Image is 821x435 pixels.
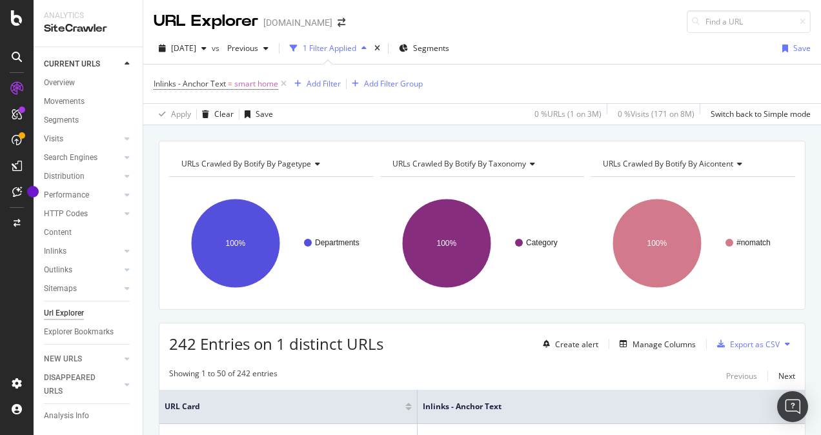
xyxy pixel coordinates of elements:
[44,188,121,202] a: Performance
[44,21,132,36] div: SiteCrawler
[726,370,757,381] div: Previous
[214,108,234,119] div: Clear
[712,334,780,354] button: Export as CSV
[154,38,212,59] button: [DATE]
[44,371,109,398] div: DISAPPEARED URLS
[392,158,526,169] span: URLs Crawled By Botify By taxonomy
[44,352,82,366] div: NEW URLS
[44,132,121,146] a: Visits
[603,158,733,169] span: URLs Crawled By Botify By aicontent
[222,38,274,59] button: Previous
[44,132,63,146] div: Visits
[222,43,258,54] span: Previous
[436,239,456,248] text: 100%
[44,151,121,165] a: Search Engines
[44,307,84,320] div: Url Explorer
[726,368,757,383] button: Previous
[618,108,694,119] div: 0 % Visits ( 171 on 8M )
[154,104,191,125] button: Apply
[44,114,79,127] div: Segments
[44,170,121,183] a: Distribution
[413,43,449,54] span: Segments
[171,108,191,119] div: Apply
[239,104,273,125] button: Save
[778,370,795,381] div: Next
[338,18,345,27] div: arrow-right-arrow-left
[169,333,383,354] span: 242 Entries on 1 distinct URLs
[169,368,278,383] div: Showing 1 to 50 of 242 entries
[44,76,75,90] div: Overview
[614,336,696,352] button: Manage Columns
[380,187,582,299] svg: A chart.
[44,282,121,296] a: Sitemaps
[44,226,72,239] div: Content
[303,43,356,54] div: 1 Filter Applied
[197,104,234,125] button: Clear
[44,263,121,277] a: Outlinks
[44,95,134,108] a: Movements
[647,239,667,248] text: 100%
[44,325,114,339] div: Explorer Bookmarks
[44,95,85,108] div: Movements
[526,238,558,247] text: Category
[165,401,402,412] span: URL Card
[705,104,811,125] button: Switch back to Simple mode
[179,154,362,174] h4: URLs Crawled By Botify By pagetype
[600,154,784,174] h4: URLs Crawled By Botify By aicontent
[228,78,232,89] span: =
[44,352,121,366] a: NEW URLS
[289,76,341,92] button: Add Filter
[711,108,811,119] div: Switch back to Simple mode
[555,339,598,350] div: Create alert
[263,16,332,29] div: [DOMAIN_NAME]
[27,186,39,197] div: Tooltip anchor
[44,57,121,71] a: CURRENT URLS
[44,57,100,71] div: CURRENT URLS
[171,43,196,54] span: 2025 Aug. 16th
[347,76,423,92] button: Add Filter Group
[44,409,134,423] a: Analysis Info
[777,38,811,59] button: Save
[372,42,383,55] div: times
[44,170,85,183] div: Distribution
[234,75,278,93] span: smart home
[44,409,89,423] div: Analysis Info
[285,38,372,59] button: 1 Filter Applied
[44,245,121,258] a: Inlinks
[687,10,811,33] input: Find a URL
[154,10,258,32] div: URL Explorer
[777,391,808,422] div: Open Intercom Messenger
[44,151,97,165] div: Search Engines
[44,207,88,221] div: HTTP Codes
[44,371,121,398] a: DISAPPEARED URLS
[44,76,134,90] a: Overview
[169,187,370,299] svg: A chart.
[44,10,132,21] div: Analytics
[315,238,360,247] text: Departments
[44,226,134,239] a: Content
[423,401,774,412] span: Inlinks - Anchor Text
[256,108,273,119] div: Save
[591,187,792,299] div: A chart.
[44,325,134,339] a: Explorer Bookmarks
[534,108,602,119] div: 0 % URLs ( 1 on 3M )
[44,263,72,277] div: Outlinks
[394,38,454,59] button: Segments
[154,78,226,89] span: Inlinks - Anchor Text
[730,339,780,350] div: Export as CSV
[212,43,222,54] span: vs
[736,238,771,247] text: #nomatch
[44,245,66,258] div: Inlinks
[44,114,134,127] a: Segments
[181,158,311,169] span: URLs Crawled By Botify By pagetype
[364,78,423,89] div: Add Filter Group
[44,282,77,296] div: Sitemaps
[44,188,89,202] div: Performance
[390,154,573,174] h4: URLs Crawled By Botify By taxonomy
[633,339,696,350] div: Manage Columns
[778,368,795,383] button: Next
[793,43,811,54] div: Save
[44,207,121,221] a: HTTP Codes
